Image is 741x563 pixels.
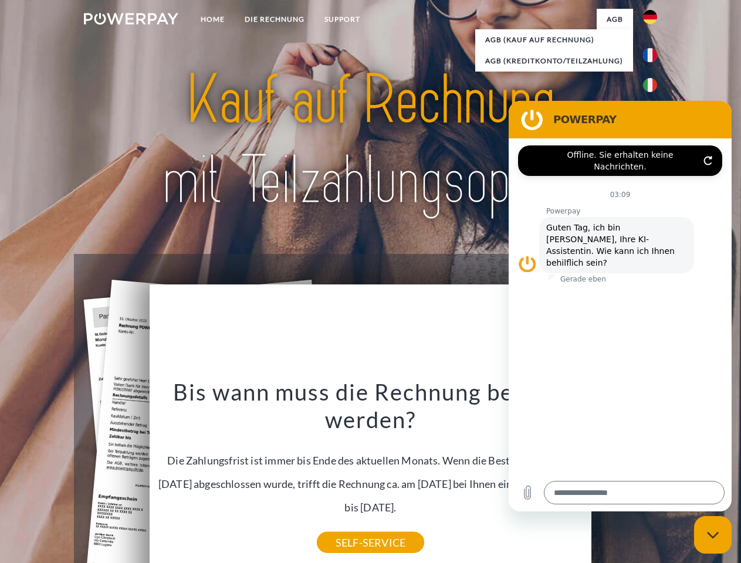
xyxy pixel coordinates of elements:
a: SELF-SERVICE [317,532,424,553]
img: de [643,10,657,24]
a: AGB (Kreditkonto/Teilzahlung) [475,50,633,72]
iframe: Messaging-Fenster [509,101,732,511]
a: SUPPORT [314,9,370,30]
h3: Bis wann muss die Rechnung bezahlt werden? [157,378,585,434]
a: agb [597,9,633,30]
img: title-powerpay_de.svg [112,56,629,225]
a: DIE RECHNUNG [235,9,314,30]
div: Die Zahlungsfrist ist immer bis Ende des aktuellen Monats. Wenn die Bestellung z.B. am [DATE] abg... [157,378,585,542]
a: Home [191,9,235,30]
iframe: Schaltfläche zum Öffnen des Messaging-Fensters; Konversation läuft [694,516,732,554]
a: AGB (Kauf auf Rechnung) [475,29,633,50]
img: logo-powerpay-white.svg [84,13,178,25]
img: it [643,78,657,92]
img: fr [643,48,657,62]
